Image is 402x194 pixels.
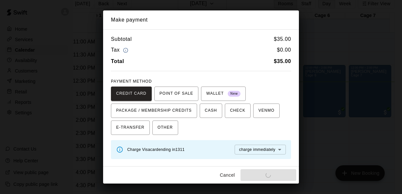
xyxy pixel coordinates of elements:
[111,46,130,55] h6: Tax
[206,89,240,99] span: WALLET
[116,122,145,133] span: E-TRANSFER
[200,104,222,118] button: CASH
[111,121,150,135] button: E-TRANSFER
[111,35,132,43] h6: Subtotal
[116,105,192,116] span: PACKAGE / MEMBERSHIP CREDITS
[127,147,185,152] span: Charge Visa card ending in 1311
[277,46,291,55] h6: $ 0.00
[228,89,240,98] span: New
[116,89,147,99] span: CREDIT CARD
[201,87,246,101] button: WALLET New
[160,89,193,99] span: POINT OF SALE
[217,169,238,181] button: Cancel
[111,58,124,64] b: Total
[154,87,198,101] button: POINT OF SALE
[152,121,178,135] button: OTHER
[205,105,217,116] span: CASH
[258,105,274,116] span: VENMO
[111,87,152,101] button: CREDIT CARD
[225,104,251,118] button: CHECK
[158,122,173,133] span: OTHER
[103,10,299,29] h2: Make payment
[274,58,291,64] b: $ 35.00
[111,79,152,84] span: PAYMENT METHOD
[253,104,280,118] button: VENMO
[239,147,275,152] span: charge immediately
[230,105,245,116] span: CHECK
[274,35,291,43] h6: $ 35.00
[111,104,197,118] button: PACKAGE / MEMBERSHIP CREDITS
